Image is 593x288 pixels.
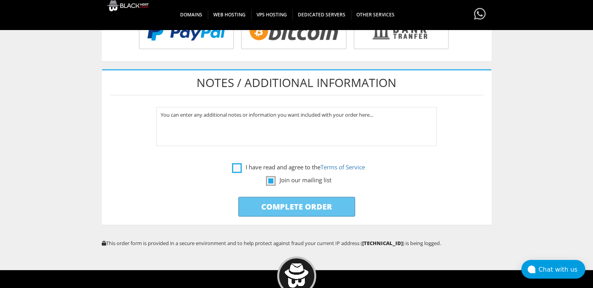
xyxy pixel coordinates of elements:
p: This order form is provided in a secure environment and to help protect against fraud your curren... [102,240,492,247]
span: WEB HOSTING [208,10,251,20]
span: DEDICATED SERVERS [292,10,351,20]
label: I have read and agree to the [232,162,365,172]
span: OTHER SERVICES [351,10,400,20]
div: Chat with us [538,266,585,273]
button: Chat with us [521,260,585,279]
a: Terms of Service [320,163,365,171]
h1: Notes / Additional Information [110,70,483,95]
textarea: You can enter any additional notes or information you want included with your order here... [156,107,437,146]
strong: [TECHNICAL_ID] [362,240,403,247]
input: Complete Order [238,197,355,217]
label: Join our mailing list [266,175,331,185]
span: VPS HOSTING [251,10,293,20]
img: BlackHOST mascont, Blacky. [284,263,309,288]
span: DOMAINS [175,10,208,20]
